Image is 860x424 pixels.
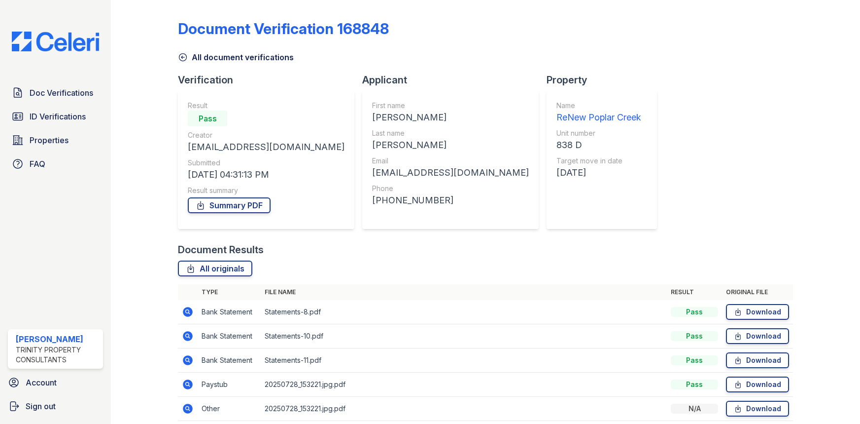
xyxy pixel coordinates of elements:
[188,168,344,182] div: [DATE] 04:31:13 PM
[188,101,344,111] div: Result
[30,134,69,146] span: Properties
[362,73,547,87] div: Applicant
[178,51,294,63] a: All document verifications
[372,156,529,166] div: Email
[188,186,344,195] div: Result summary
[30,111,86,122] span: ID Verifications
[556,111,641,124] div: ReNew Poplar Creek
[8,130,103,150] a: Properties
[372,128,529,138] div: Last name
[671,404,718,414] div: N/A
[372,184,529,193] div: Phone
[178,73,362,87] div: Verification
[8,83,103,103] a: Doc Verifications
[16,333,99,345] div: [PERSON_NAME]
[188,130,344,140] div: Creator
[4,396,107,416] a: Sign out
[372,111,529,124] div: [PERSON_NAME]
[261,300,667,324] td: Statements-8.pdf
[198,324,261,348] td: Bank Statement
[726,377,789,392] a: Download
[671,307,718,317] div: Pass
[726,352,789,368] a: Download
[198,348,261,373] td: Bank Statement
[556,101,641,124] a: Name ReNew Poplar Creek
[372,101,529,111] div: First name
[372,166,529,180] div: [EMAIL_ADDRESS][DOMAIN_NAME]
[556,156,641,166] div: Target move in date
[261,373,667,397] td: 20250728_153221.jpg.pdf
[4,373,107,392] a: Account
[8,154,103,174] a: FAQ
[261,284,667,300] th: File name
[178,20,389,38] div: Document Verification 168848
[372,193,529,207] div: [PHONE_NUMBER]
[178,261,252,276] a: All originals
[556,101,641,111] div: Name
[556,128,641,138] div: Unit number
[667,284,722,300] th: Result
[188,158,344,168] div: Submitted
[726,401,789,417] a: Download
[547,73,665,87] div: Property
[4,32,107,51] img: CE_Logo_Blue-a8612792a0a2168367f1c8372b55b34899dd931a85d93a1a3d3e32e68fde9ad4.png
[26,377,57,388] span: Account
[198,284,261,300] th: Type
[30,158,45,170] span: FAQ
[178,243,264,257] div: Document Results
[671,331,718,341] div: Pass
[261,348,667,373] td: Statements-11.pdf
[261,397,667,421] td: 20250728_153221.jpg.pdf
[556,138,641,152] div: 838 D
[198,300,261,324] td: Bank Statement
[198,373,261,397] td: Paystub
[556,166,641,180] div: [DATE]
[16,345,99,365] div: Trinity Property Consultants
[198,397,261,421] td: Other
[726,304,789,320] a: Download
[30,87,93,99] span: Doc Verifications
[188,197,271,213] a: Summary PDF
[671,355,718,365] div: Pass
[671,380,718,389] div: Pass
[372,138,529,152] div: [PERSON_NAME]
[188,140,344,154] div: [EMAIL_ADDRESS][DOMAIN_NAME]
[8,107,103,126] a: ID Verifications
[722,284,793,300] th: Original file
[261,324,667,348] td: Statements-10.pdf
[26,400,56,412] span: Sign out
[726,328,789,344] a: Download
[188,111,227,126] div: Pass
